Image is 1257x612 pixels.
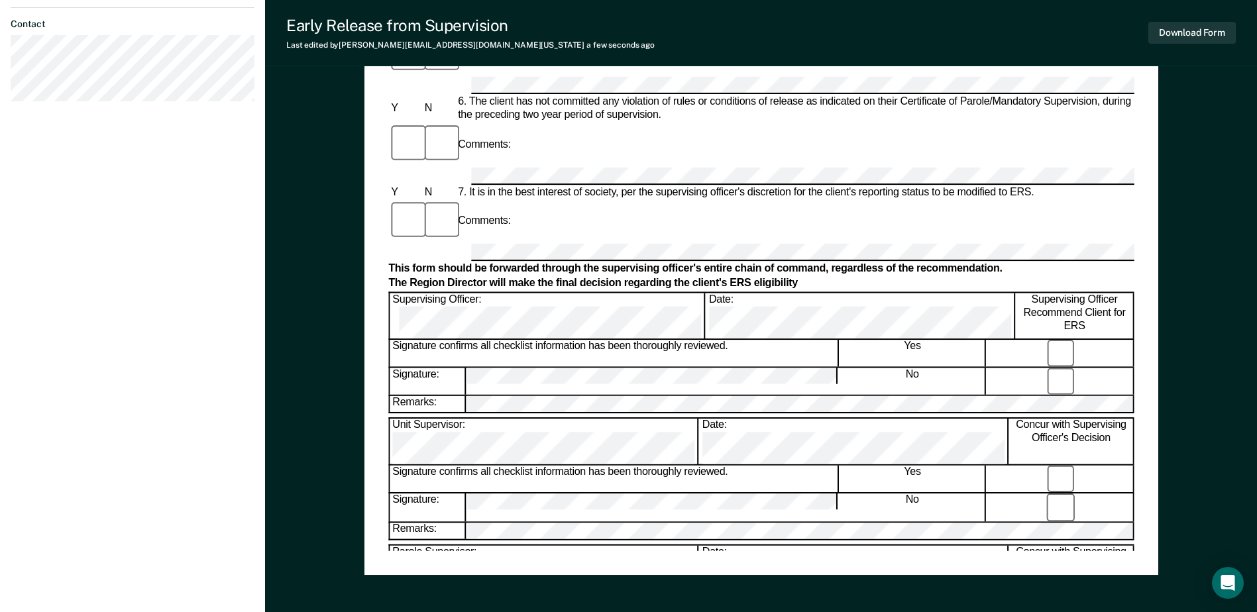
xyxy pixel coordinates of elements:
[1009,545,1134,591] div: Concur with Supervising Officer's Decision
[706,293,1014,338] div: Date:
[11,19,254,30] dt: Contact
[390,419,698,465] div: Unit Supervisor:
[586,40,655,50] span: a few seconds ago
[390,340,838,367] div: Signature confirms all checklist information has been thoroughly reviewed.
[700,545,1008,591] div: Date:
[1016,293,1134,338] div: Supervising Officer Recommend Client for ERS
[286,40,655,50] div: Last edited by [PERSON_NAME][EMAIL_ADDRESS][DOMAIN_NAME][US_STATE]
[455,96,1134,123] div: 6. The client has not committed any violation of rules or conditions of release as indicated on t...
[840,368,986,395] div: No
[390,545,698,591] div: Parole Supervisor:
[390,368,465,395] div: Signature:
[390,396,466,412] div: Remarks:
[388,103,421,116] div: Y
[421,186,455,199] div: N
[455,186,1134,199] div: 7. It is in the best interest of society, per the supervising officer's discretion for the client...
[390,293,705,338] div: Supervising Officer:
[840,494,986,521] div: No
[390,466,838,493] div: Signature confirms all checklist information has been thoroughly reviewed.
[1212,567,1244,599] div: Open Intercom Messenger
[388,262,1134,276] div: This form should be forwarded through the supervising officer's entire chain of command, regardle...
[388,186,421,199] div: Y
[390,494,465,521] div: Signature:
[1009,419,1134,465] div: Concur with Supervising Officer's Decision
[388,277,1134,290] div: The Region Director will make the final decision regarding the client's ERS eligibility
[286,16,655,35] div: Early Release from Supervision
[390,523,466,538] div: Remarks:
[455,215,514,228] div: Comments:
[840,340,986,367] div: Yes
[421,103,455,116] div: N
[455,138,514,152] div: Comments:
[700,419,1008,465] div: Date:
[840,466,986,493] div: Yes
[1148,22,1236,44] button: Download Form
